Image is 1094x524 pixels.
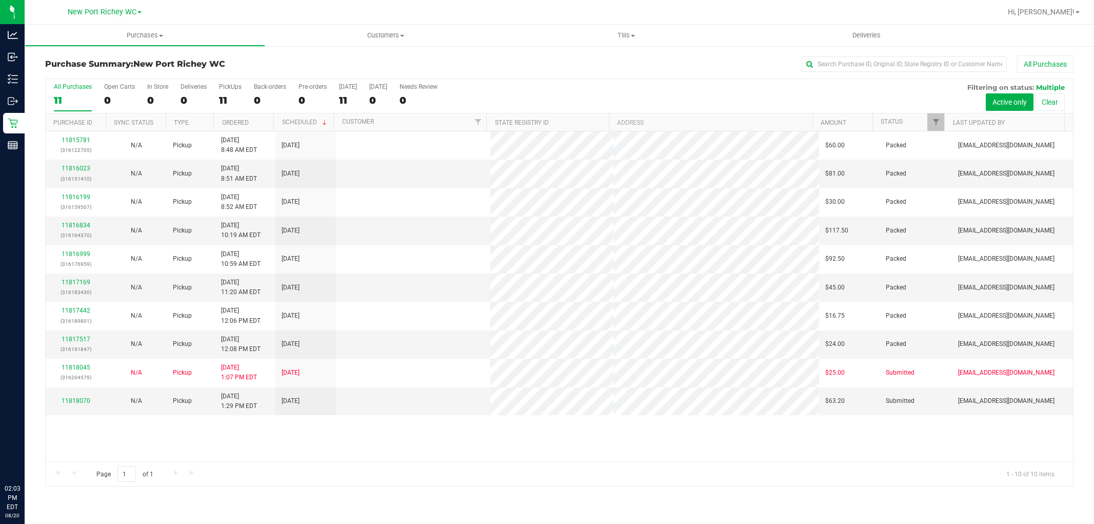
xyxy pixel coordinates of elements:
[825,226,848,236] span: $117.50
[131,254,142,264] button: N/A
[886,396,914,406] span: Submitted
[131,340,142,347] span: Not Applicable
[8,74,18,84] inline-svg: Inventory
[5,512,20,519] p: 08/20
[282,141,300,150] span: [DATE]
[62,193,90,201] a: 11816199
[62,165,90,172] a: 11816023
[886,311,906,321] span: Packed
[53,119,92,126] a: Purchase ID
[886,141,906,150] span: Packed
[282,396,300,406] span: [DATE]
[131,312,142,319] span: Not Applicable
[506,31,746,40] span: Tills
[400,83,437,90] div: Needs Review
[221,363,257,382] span: [DATE] 1:07 PM EDT
[88,466,162,482] span: Page of 1
[958,197,1055,207] span: [EMAIL_ADDRESS][DOMAIN_NAME]
[299,94,327,106] div: 0
[339,83,357,90] div: [DATE]
[62,222,90,229] a: 11816834
[52,344,100,354] p: (316191847)
[62,336,90,343] a: 11817517
[222,119,249,126] a: Ordered
[131,170,142,177] span: Not Applicable
[131,169,142,179] button: N/A
[8,118,18,128] inline-svg: Retail
[181,83,207,90] div: Deliveries
[221,306,261,325] span: [DATE] 12:06 PM EDT
[339,94,357,106] div: 11
[825,368,845,378] span: $25.00
[221,278,261,297] span: [DATE] 11:20 AM EDT
[104,83,135,90] div: Open Carts
[825,396,845,406] span: $63.20
[131,311,142,321] button: N/A
[114,119,153,126] a: Sync Status
[25,25,265,46] a: Purchases
[173,283,192,293] span: Pickup
[173,141,192,150] span: Pickup
[886,226,906,236] span: Packed
[52,373,100,382] p: (316204579)
[802,56,1007,72] input: Search Purchase ID, Original ID, State Registry ID or Customer Name...
[131,368,142,378] button: N/A
[131,284,142,291] span: Not Applicable
[173,396,192,406] span: Pickup
[825,283,845,293] span: $45.00
[52,145,100,155] p: (316122705)
[62,397,90,404] a: 11818070
[131,226,142,236] button: N/A
[342,118,374,125] a: Customer
[886,254,906,264] span: Packed
[221,135,257,155] span: [DATE] 8:48 AM EDT
[282,283,300,293] span: [DATE]
[173,226,192,236] span: Pickup
[174,119,189,126] a: Type
[495,119,549,126] a: State Registry ID
[958,311,1055,321] span: [EMAIL_ADDRESS][DOMAIN_NAME]
[52,230,100,240] p: (316164370)
[221,249,261,269] span: [DATE] 10:59 AM EDT
[8,52,18,62] inline-svg: Inbound
[133,59,225,69] span: New Port Richey WC
[506,25,746,46] a: Tills
[117,466,136,482] input: 1
[52,202,100,212] p: (316159507)
[282,339,300,349] span: [DATE]
[369,83,387,90] div: [DATE]
[62,279,90,286] a: 11817169
[173,169,192,179] span: Pickup
[282,197,300,207] span: [DATE]
[958,169,1055,179] span: [EMAIL_ADDRESS][DOMAIN_NAME]
[927,113,944,131] a: Filter
[825,254,845,264] span: $92.50
[958,396,1055,406] span: [EMAIL_ADDRESS][DOMAIN_NAME]
[282,169,300,179] span: [DATE]
[958,226,1055,236] span: [EMAIL_ADDRESS][DOMAIN_NAME]
[881,118,903,125] a: Status
[62,250,90,258] a: 11816999
[131,227,142,234] span: Not Applicable
[131,255,142,262] span: Not Applicable
[221,221,261,240] span: [DATE] 10:19 AM EDT
[886,368,914,378] span: Submitted
[5,484,20,512] p: 02:03 PM EDT
[469,113,486,131] a: Filter
[8,96,18,106] inline-svg: Outbound
[52,259,100,269] p: (316176959)
[131,197,142,207] button: N/A
[958,339,1055,349] span: [EMAIL_ADDRESS][DOMAIN_NAME]
[219,83,242,90] div: PickUps
[825,197,845,207] span: $30.00
[8,140,18,150] inline-svg: Reports
[173,311,192,321] span: Pickup
[967,83,1034,91] span: Filtering on status:
[958,283,1055,293] span: [EMAIL_ADDRESS][DOMAIN_NAME]
[746,25,987,46] a: Deliveries
[282,226,300,236] span: [DATE]
[52,287,100,297] p: (316183430)
[266,31,505,40] span: Customers
[131,339,142,349] button: N/A
[68,8,136,16] span: New Port Richey WC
